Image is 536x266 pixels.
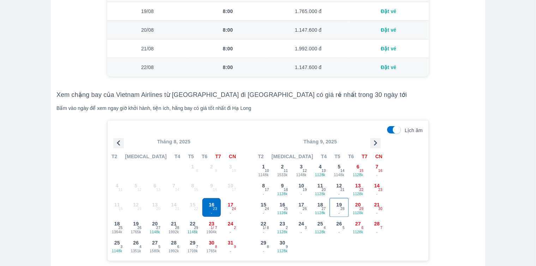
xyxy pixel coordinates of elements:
[336,220,342,227] span: 26
[374,220,380,227] span: 28
[175,153,180,160] span: T4
[368,229,386,235] span: -
[349,179,368,198] button: 131128k22
[133,220,139,227] span: 19
[137,225,141,231] span: 26
[281,182,284,189] span: 9
[254,179,273,198] button: 8-17
[286,244,288,250] span: 9
[183,229,202,235] span: 1148k
[268,2,349,21] td: 1.765.000 đ
[311,191,330,197] span: 1128k
[292,160,311,179] button: 31148k12
[108,248,126,254] span: 1148k
[273,229,292,235] span: 1128k
[354,64,423,71] div: Đặt vé
[254,198,273,217] button: 15-24
[374,182,380,189] span: 14
[330,217,349,236] button: 26-5
[303,168,307,174] span: 12
[324,225,326,231] span: 4
[330,179,349,198] button: 12-21
[152,239,158,246] span: 27
[349,172,367,178] span: 1128k
[228,201,233,208] span: 17
[193,45,263,52] div: 8:00
[262,163,265,170] span: 1
[221,210,240,216] span: -
[311,217,330,236] button: 251128k4
[196,244,198,250] span: 7
[349,198,368,217] button: 201128k29
[234,225,236,231] span: 2
[203,248,221,254] span: 1765k
[367,217,386,236] button: 28-7
[272,153,313,160] span: [MEDICAL_DATA]
[139,244,141,250] span: 4
[305,225,307,231] span: 3
[355,220,361,227] span: 27
[268,21,349,39] td: 1.147.600 đ
[268,39,349,58] td: 1.992.000 đ
[336,182,342,189] span: 12
[292,179,311,198] button: 10-19
[221,229,240,235] span: -
[209,239,215,246] span: 30
[367,179,386,198] button: 14-23
[354,8,423,15] div: Đặt vé
[265,187,269,193] span: 17
[321,168,326,174] span: 13
[254,191,273,197] span: -
[193,26,263,33] div: 8:00
[273,179,292,198] button: 91128k18
[165,229,183,235] span: 1992k
[254,210,273,216] span: -
[211,225,217,231] span: 1 / 7
[273,191,292,197] span: 1128k
[284,168,288,174] span: 11
[56,105,480,112] div: Bấm vào ngày để xem ngay giờ khởi hành, tiện ích, hãng bay có giá tốt nhất đi Hạ Long
[215,244,217,250] span: 8
[193,64,263,71] div: 8:00
[279,239,285,246] span: 30
[299,201,304,208] span: 17
[254,217,273,236] button: 22-1/ 8
[202,198,221,217] button: 16-23
[279,201,285,208] span: 16
[254,138,386,145] p: Tháng 9, 2025
[145,236,164,255] button: 271580k5
[261,201,266,208] span: 15
[362,225,364,231] span: 6
[202,217,221,236] button: 231904k1/ 7
[228,220,233,227] span: 24
[108,229,126,235] span: 1364k
[330,229,348,235] span: -
[273,198,292,217] button: 161128k25
[268,58,349,76] td: 1.147.600 đ
[221,236,240,255] button: 31-9
[349,191,367,197] span: 1128k
[202,153,207,160] span: T6
[273,248,292,254] span: 1128k
[321,187,326,193] span: 20
[357,163,360,170] span: 6
[321,153,327,160] span: T4
[221,217,240,236] button: 24-2
[108,236,127,255] button: 251148k3
[338,163,341,170] span: 5
[319,163,322,170] span: 4
[303,187,307,193] span: 19
[125,153,167,160] span: [MEDICAL_DATA]
[112,153,117,160] span: T2
[355,182,361,189] span: 13
[292,217,311,236] button: 24-3
[183,236,202,255] button: 291709k7
[114,239,120,246] span: 25
[375,163,378,170] span: 7
[341,168,345,174] span: 14
[349,160,368,179] button: 61128k15
[183,248,202,254] span: 1709k
[254,160,273,179] button: 11148k10
[265,206,269,212] span: 24
[330,198,349,217] button: 19-28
